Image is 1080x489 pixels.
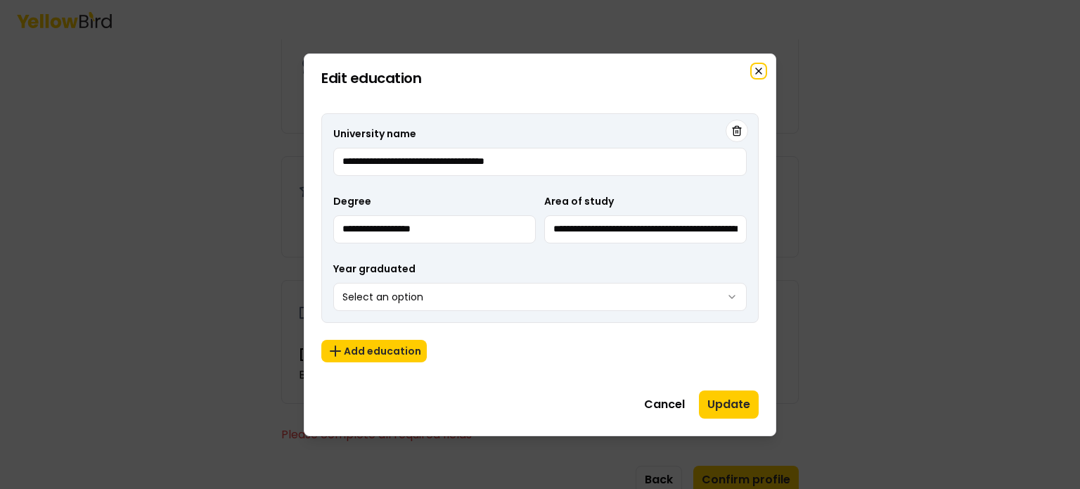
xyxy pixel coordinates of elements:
[333,262,416,276] label: Year graduated
[636,390,693,419] button: Cancel
[321,71,759,85] h2: Edit education
[699,390,759,419] button: Update
[321,340,427,362] button: Add education
[544,194,614,208] label: Area of study
[333,127,416,141] label: University name
[333,194,371,208] label: Degree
